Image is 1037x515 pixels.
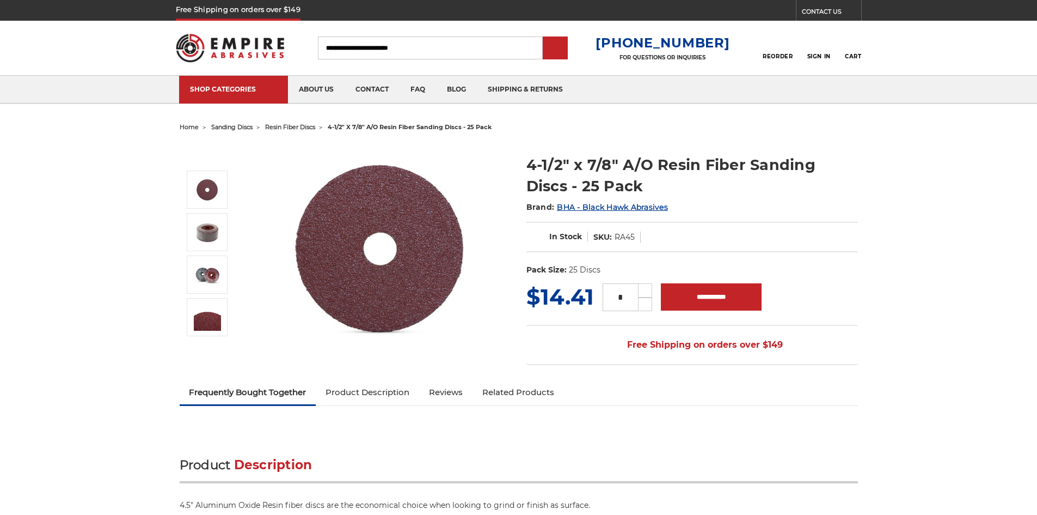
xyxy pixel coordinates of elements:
input: Submit [544,38,566,59]
span: In Stock [549,232,582,241]
div: SHOP CATEGORIES [190,85,277,93]
img: 4-1/2" x 7/8" A/O Resin Fiber Sanding Discs - 25 Pack [194,261,221,288]
a: faq [400,76,436,104]
a: CONTACT US [802,5,861,21]
dt: SKU: [593,232,612,243]
span: Cart [845,53,861,60]
a: contact [345,76,400,104]
dt: Pack Size: [526,264,567,276]
a: about us [288,76,345,104]
a: Frequently Bought Together [180,380,316,404]
dd: RA45 [615,232,635,243]
a: BHA - Black Hawk Abrasives [557,202,668,212]
img: 4-1/2" x 7/8" A/O Resin Fiber Sanding Discs - 25 Pack [194,304,221,331]
p: 4.5" Aluminum Oxide Resin fiber discs are the economical choice when looking to grind or finish a... [180,500,858,511]
span: $14.41 [526,283,594,310]
p: FOR QUESTIONS OR INQUIRIES [596,54,729,61]
a: Product Description [316,380,419,404]
span: Brand: [526,202,555,212]
a: Reviews [419,380,473,404]
a: resin fiber discs [265,123,315,131]
span: Description [234,457,312,472]
dd: 25 Discs [569,264,600,276]
a: sanding discs [211,123,253,131]
a: Cart [845,36,861,60]
span: Product [180,457,231,472]
img: 4.5 inch resin fiber disc [194,177,221,203]
span: Sign In [807,53,831,60]
img: Empire Abrasives [176,27,285,69]
img: 4-1/2" x 7/8" A/O Resin Fiber Sanding Discs - 25 Pack [194,219,221,246]
h1: 4-1/2" x 7/8" A/O Resin Fiber Sanding Discs - 25 Pack [526,154,858,197]
a: home [180,123,199,131]
a: Related Products [473,380,564,404]
span: Reorder [763,53,793,60]
img: 4.5 inch resin fiber disc [273,143,490,358]
a: blog [436,76,477,104]
a: [PHONE_NUMBER] [596,35,729,51]
a: shipping & returns [477,76,574,104]
span: 4-1/2" x 7/8" a/o resin fiber sanding discs - 25 pack [328,123,492,131]
span: Free Shipping on orders over $149 [601,334,783,356]
a: Reorder [763,36,793,59]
